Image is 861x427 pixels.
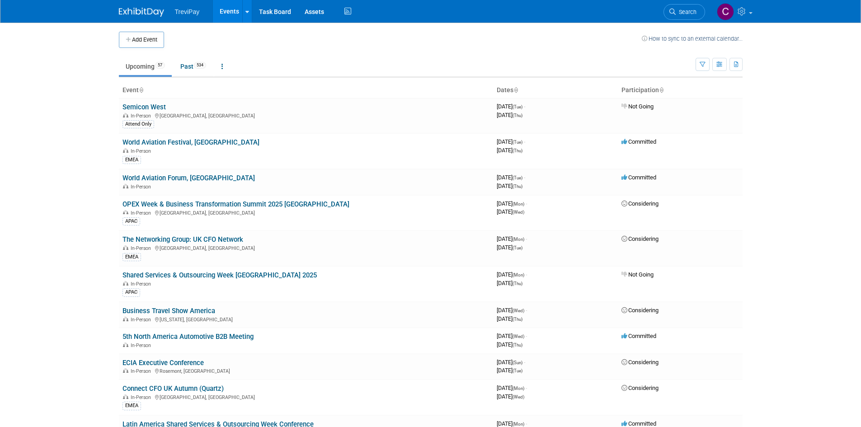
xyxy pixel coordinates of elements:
[497,112,522,118] span: [DATE]
[526,333,527,339] span: -
[119,83,493,98] th: Event
[524,174,525,181] span: -
[131,245,154,251] span: In-Person
[119,8,164,17] img: ExhibitDay
[139,86,143,94] a: Sort by Event Name
[524,138,525,145] span: -
[131,368,154,374] span: In-Person
[122,138,259,146] a: World Aviation Festival, [GEOGRAPHIC_DATA]
[122,393,489,400] div: [GEOGRAPHIC_DATA], [GEOGRAPHIC_DATA]
[513,343,522,347] span: (Thu)
[497,359,525,366] span: [DATE]
[123,394,128,399] img: In-Person Event
[122,307,215,315] a: Business Travel Show America
[526,235,527,242] span: -
[155,62,165,69] span: 57
[513,334,524,339] span: (Wed)
[621,307,659,314] span: Considering
[526,420,527,427] span: -
[131,281,154,287] span: In-Person
[621,359,659,366] span: Considering
[122,209,489,216] div: [GEOGRAPHIC_DATA], [GEOGRAPHIC_DATA]
[513,394,524,399] span: (Wed)
[131,343,154,348] span: In-Person
[122,271,317,279] a: Shared Services & Outsourcing Week [GEOGRAPHIC_DATA] 2025
[497,235,527,242] span: [DATE]
[497,367,522,374] span: [DATE]
[513,360,522,365] span: (Sun)
[621,103,654,110] span: Not Going
[497,393,524,400] span: [DATE]
[513,422,524,427] span: (Mon)
[642,35,743,42] a: How to sync to an external calendar...
[497,174,525,181] span: [DATE]
[621,333,656,339] span: Committed
[175,8,200,15] span: TreviPay
[497,200,527,207] span: [DATE]
[122,333,254,341] a: 5th North America Automotive B2B Meeting
[131,113,154,119] span: In-Person
[676,9,696,15] span: Search
[122,367,489,374] div: Rosemont, [GEOGRAPHIC_DATA]
[526,385,527,391] span: -
[663,4,705,20] a: Search
[497,103,525,110] span: [DATE]
[513,368,522,373] span: (Tue)
[497,315,522,322] span: [DATE]
[119,58,172,75] a: Upcoming57
[122,359,204,367] a: ECIA Executive Conference
[123,113,128,117] img: In-Person Event
[524,359,525,366] span: -
[131,184,154,190] span: In-Person
[497,280,522,286] span: [DATE]
[618,83,743,98] th: Participation
[123,148,128,153] img: In-Person Event
[493,83,618,98] th: Dates
[174,58,213,75] a: Past534
[621,174,656,181] span: Committed
[123,343,128,347] img: In-Person Event
[524,103,525,110] span: -
[513,184,522,189] span: (Thu)
[122,200,349,208] a: OPEX Week & Business Transformation Summit 2025 [GEOGRAPHIC_DATA]
[194,62,206,69] span: 534
[122,402,141,410] div: EMEA
[131,317,154,323] span: In-Person
[513,281,522,286] span: (Thu)
[513,245,522,250] span: (Tue)
[513,202,524,206] span: (Mon)
[122,120,154,128] div: Attend Only
[131,394,154,400] span: In-Person
[513,104,522,109] span: (Tue)
[497,183,522,189] span: [DATE]
[621,138,656,145] span: Committed
[122,156,141,164] div: EMEA
[497,307,527,314] span: [DATE]
[122,244,489,251] div: [GEOGRAPHIC_DATA], [GEOGRAPHIC_DATA]
[123,317,128,321] img: In-Person Event
[513,237,524,242] span: (Mon)
[526,200,527,207] span: -
[621,200,659,207] span: Considering
[621,235,659,242] span: Considering
[123,281,128,286] img: In-Person Event
[513,210,524,215] span: (Wed)
[497,385,527,391] span: [DATE]
[497,244,522,251] span: [DATE]
[122,385,224,393] a: Connect CFO UK Autumn (Quartz)
[497,341,522,348] span: [DATE]
[497,333,527,339] span: [DATE]
[122,174,255,182] a: World Aviation Forum, [GEOGRAPHIC_DATA]
[497,138,525,145] span: [DATE]
[123,184,128,188] img: In-Person Event
[621,385,659,391] span: Considering
[122,288,140,296] div: APAC
[123,368,128,373] img: In-Person Event
[122,315,489,323] div: [US_STATE], [GEOGRAPHIC_DATA]
[123,245,128,250] img: In-Person Event
[131,148,154,154] span: In-Person
[717,3,734,20] img: Celia Ahrens
[513,272,524,277] span: (Mon)
[513,317,522,322] span: (Thu)
[497,271,527,278] span: [DATE]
